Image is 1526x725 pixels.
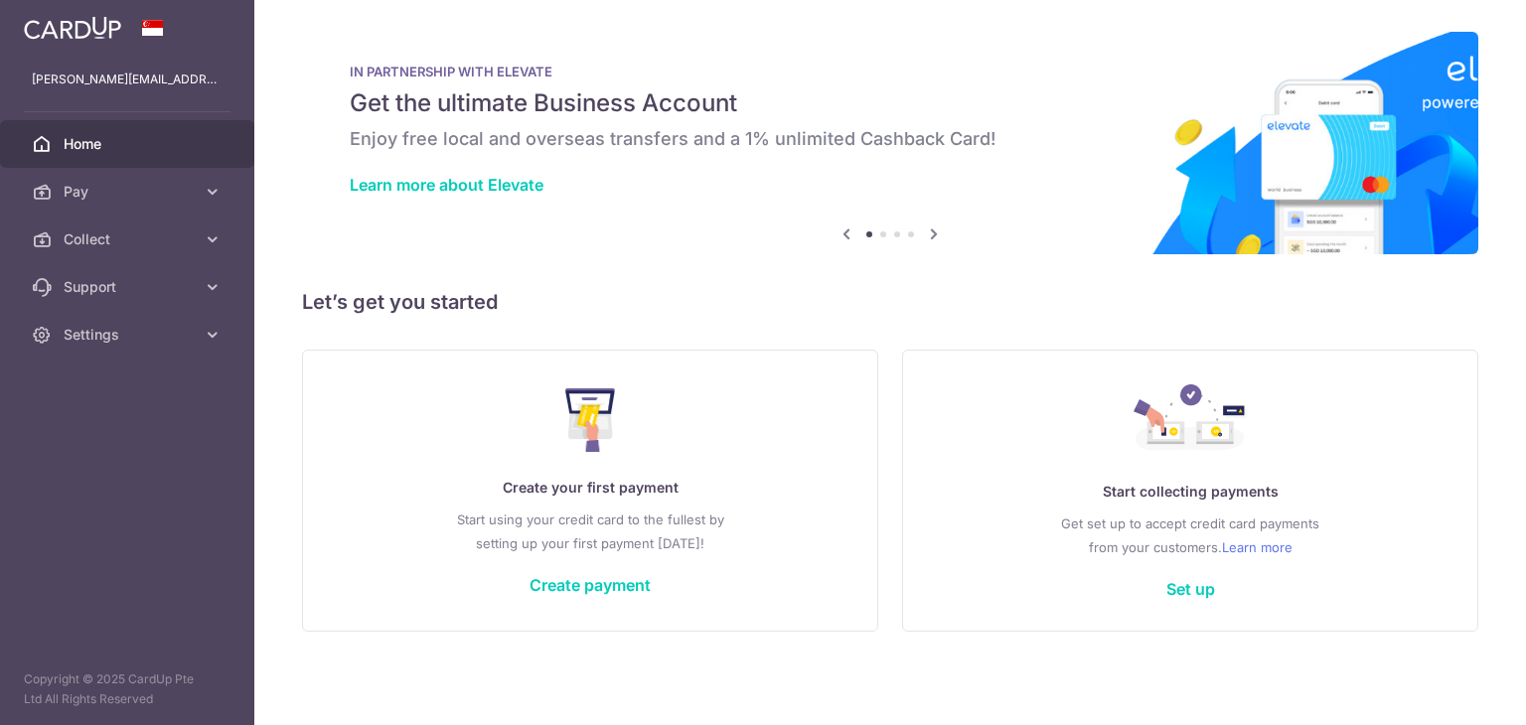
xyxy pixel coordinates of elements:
[64,229,195,249] span: Collect
[943,511,1438,559] p: Get set up to accept credit card payments from your customers.
[1134,384,1247,456] img: Collect Payment
[350,127,1431,151] h6: Enjoy free local and overseas transfers and a 1% unlimited Cashback Card!
[64,182,195,202] span: Pay
[943,480,1438,504] p: Start collecting payments
[350,87,1431,119] h5: Get the ultimate Business Account
[64,277,195,297] span: Support
[24,16,121,40] img: CardUp
[64,325,195,345] span: Settings
[350,175,543,195] a: Learn more about Elevate
[1166,579,1215,599] a: Set up
[1222,535,1293,559] a: Learn more
[302,32,1478,254] img: Renovation banner
[565,388,616,452] img: Make Payment
[32,70,223,89] p: [PERSON_NAME][EMAIL_ADDRESS][DOMAIN_NAME]
[64,134,195,154] span: Home
[343,507,838,555] p: Start using your credit card to the fullest by setting up your first payment [DATE]!
[343,476,838,500] p: Create your first payment
[302,286,1478,318] h5: Let’s get you started
[530,575,651,595] a: Create payment
[350,64,1431,79] p: IN PARTNERSHIP WITH ELEVATE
